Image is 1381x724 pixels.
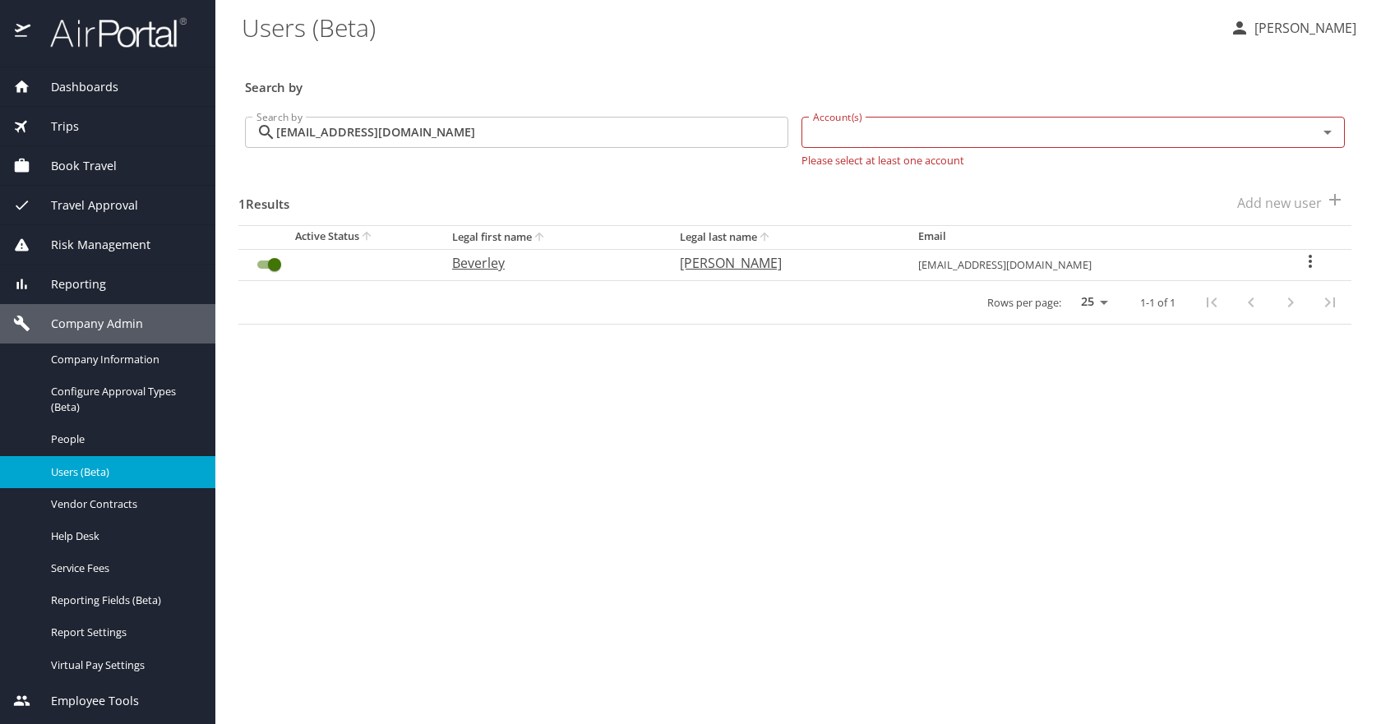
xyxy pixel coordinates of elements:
span: Service Fees [51,560,196,576]
span: Configure Approval Types (Beta) [51,384,196,415]
span: Employee Tools [30,692,139,710]
span: Trips [30,118,79,136]
th: Active Status [238,225,439,249]
select: rows per page [1068,290,1114,315]
button: sort [532,230,548,246]
span: Reporting [30,275,106,293]
h3: Search by [245,68,1345,97]
span: Help Desk [51,528,196,544]
span: Reporting Fields (Beta) [51,593,196,608]
h1: Users (Beta) [242,2,1217,53]
button: sort [359,229,376,245]
p: Rows per page: [987,297,1061,308]
span: Book Travel [30,157,117,175]
span: Company Admin [30,315,143,333]
td: [EMAIL_ADDRESS][DOMAIN_NAME] [905,249,1270,280]
p: Please select at least one account [801,151,1345,166]
button: Open [1316,121,1339,144]
span: Travel Approval [30,196,138,214]
p: 1-1 of 1 [1140,297,1175,308]
span: Dashboards [30,78,118,96]
span: Users (Beta) [51,464,196,480]
th: Email [905,225,1270,249]
button: [PERSON_NAME] [1223,13,1363,43]
span: Report Settings [51,625,196,640]
input: Search by name or email [276,117,788,148]
th: Legal last name [667,225,905,249]
p: [PERSON_NAME] [680,253,885,273]
span: Vendor Contracts [51,496,196,512]
span: Virtual Pay Settings [51,657,196,673]
th: Legal first name [439,225,667,249]
table: User Search Table [238,225,1351,325]
img: icon-airportal.png [15,16,32,48]
img: airportal-logo.png [32,16,187,48]
p: [PERSON_NAME] [1249,18,1356,38]
span: Risk Management [30,236,150,254]
p: Beverley [452,253,648,273]
span: Company Information [51,352,196,367]
span: People [51,431,196,447]
button: sort [757,230,774,246]
h3: 1 Results [238,185,289,214]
